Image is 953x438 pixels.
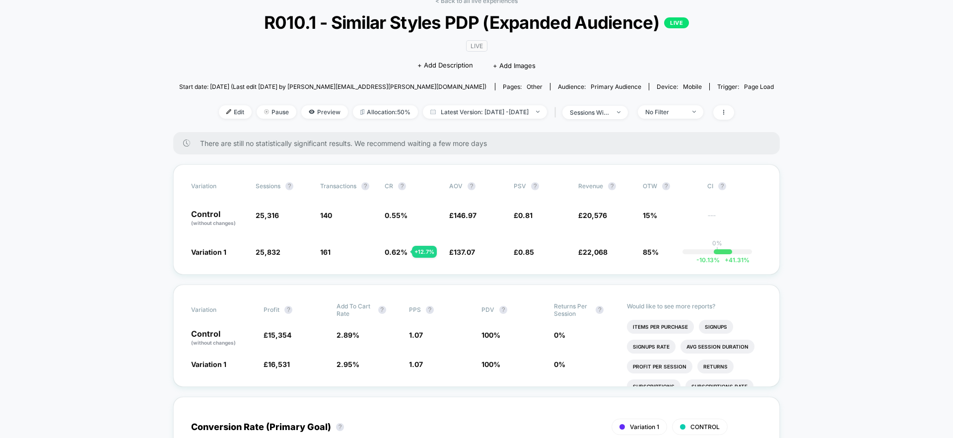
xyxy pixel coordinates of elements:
[481,360,500,368] span: 100 %
[578,211,607,219] span: £
[718,182,726,190] button: ?
[398,182,406,190] button: ?
[627,379,681,393] li: Subscriptions
[725,256,729,264] span: +
[531,182,539,190] button: ?
[191,182,246,190] span: Variation
[430,109,436,114] img: calendar
[481,306,494,313] span: PDV
[643,211,657,219] span: 15%
[627,360,692,373] li: Profit Per Session
[554,302,591,317] span: Returns Per Session
[409,331,423,339] span: 1.07
[720,256,749,264] span: 41.31 %
[514,211,533,219] span: £
[690,423,720,431] span: CONTROL
[664,17,689,28] p: LIVE
[468,182,476,190] button: ?
[284,306,292,314] button: ?
[696,256,720,264] span: -10.13 %
[360,109,364,115] img: rebalance
[417,61,473,71] span: + Add Description
[191,220,236,226] span: (without changes)
[685,379,753,393] li: Subscriptions Rate
[209,12,745,33] span: R010.1 - Similar Styles PDP (Expanded Audience)
[426,306,434,314] button: ?
[608,182,616,190] button: ?
[200,139,760,147] span: There are still no statistically significant results. We recommend waiting a few more days
[583,248,608,256] span: 22,068
[337,360,359,368] span: 2.95 %
[712,239,722,247] p: 0%
[264,109,269,114] img: end
[256,248,280,256] span: 25,832
[554,360,565,368] span: 0 %
[518,248,534,256] span: 0.85
[514,248,534,256] span: £
[191,248,226,256] span: Variation 1
[256,211,279,219] span: 25,316
[645,108,685,116] div: No Filter
[378,306,386,314] button: ?
[554,331,565,339] span: 0 %
[361,182,369,190] button: ?
[191,360,226,368] span: Variation 1
[518,211,533,219] span: 0.81
[353,105,418,119] span: Allocation: 50%
[454,211,476,219] span: 146.97
[466,40,487,52] span: LIVE
[268,360,290,368] span: 16,531
[717,83,774,90] div: Trigger:
[191,210,246,227] p: Control
[219,105,252,119] span: Edit
[683,83,702,90] span: mobile
[514,182,526,190] span: PSV
[191,330,254,347] p: Control
[681,340,754,354] li: Avg Session Duration
[662,182,670,190] button: ?
[320,182,356,190] span: Transactions
[481,331,500,339] span: 100 %
[385,211,408,219] span: 0.55 %
[707,213,762,227] span: ---
[191,340,236,346] span: (without changes)
[285,182,293,190] button: ?
[449,182,463,190] span: AOV
[191,302,246,317] span: Variation
[627,340,676,354] li: Signups Rate
[630,423,659,431] span: Variation 1
[596,306,604,314] button: ?
[449,211,476,219] span: £
[449,248,475,256] span: £
[337,331,359,339] span: 2.89 %
[337,302,373,317] span: Add To Cart Rate
[707,182,762,190] span: CI
[409,360,423,368] span: 1.07
[179,83,486,90] span: Start date: [DATE] (Last edit [DATE] by [PERSON_NAME][EMAIL_ADDRESS][PERSON_NAME][DOMAIN_NAME])
[301,105,348,119] span: Preview
[385,248,408,256] span: 0.62 %
[257,105,296,119] span: Pause
[558,83,641,90] div: Audience:
[264,306,279,313] span: Profit
[423,105,547,119] span: Latest Version: [DATE] - [DATE]
[412,246,437,258] div: + 12.7 %
[699,320,733,334] li: Signups
[499,306,507,314] button: ?
[503,83,543,90] div: Pages:
[536,111,540,113] img: end
[264,360,290,368] span: £
[320,248,331,256] span: 161
[570,109,610,116] div: sessions with impression
[716,247,718,254] p: |
[256,182,280,190] span: Sessions
[385,182,393,190] span: CR
[493,62,536,70] span: + Add Images
[268,331,291,339] span: 15,354
[627,320,694,334] li: Items Per Purchase
[649,83,709,90] span: Device:
[578,182,603,190] span: Revenue
[627,302,762,310] p: Would like to see more reports?
[591,83,641,90] span: Primary Audience
[744,83,774,90] span: Page Load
